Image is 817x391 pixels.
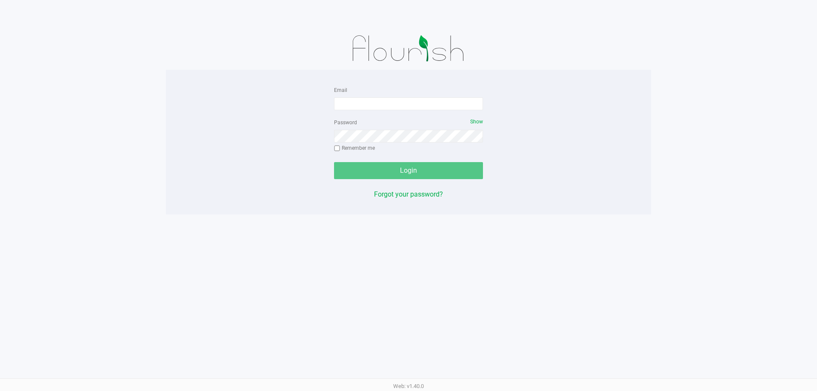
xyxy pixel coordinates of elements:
label: Password [334,119,357,126]
label: Remember me [334,144,375,152]
label: Email [334,86,347,94]
span: Show [470,119,483,125]
span: Web: v1.40.0 [393,383,424,389]
input: Remember me [334,146,340,151]
button: Forgot your password? [374,189,443,200]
